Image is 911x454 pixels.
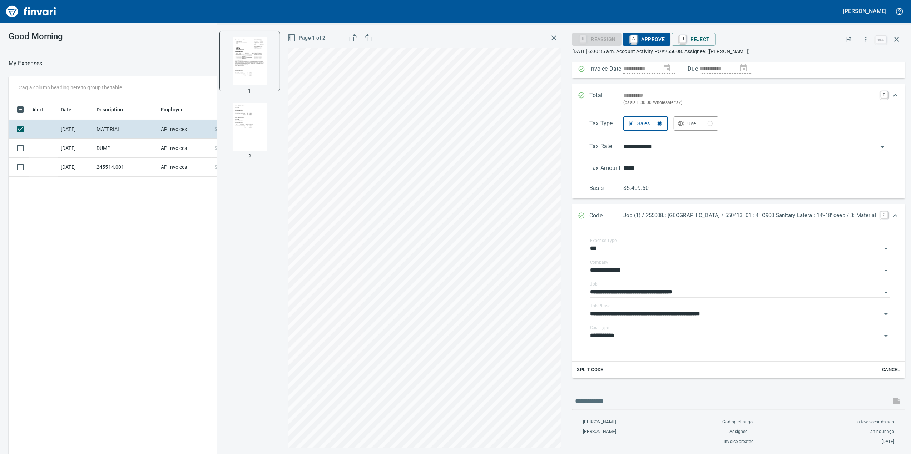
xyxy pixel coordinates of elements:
span: $ [214,126,217,133]
span: [PERSON_NAME] [583,428,616,435]
img: Page 2 [226,103,274,151]
span: Date [61,105,72,114]
span: Alert [32,105,44,114]
label: Job Phase [590,304,610,308]
p: (basis + $0.00 Wholesale tax) [623,99,876,106]
div: Sales [637,119,662,128]
span: Reject [678,33,709,45]
button: Open [877,142,887,152]
p: Total [589,91,623,106]
div: Expand [572,113,905,198]
button: Cancel [880,364,902,375]
h5: [PERSON_NAME] [843,7,886,15]
td: DUMP [94,139,158,158]
span: [DATE] [882,438,895,445]
div: Reassign [572,36,621,42]
p: Tax Type [589,119,623,131]
span: Coding changed [722,419,755,426]
p: [DATE] 6:00:35 am. Account Activity PO#255008. Assignee: ([PERSON_NAME]) [572,48,905,55]
div: Expand [572,228,905,378]
p: Tax Rate [589,142,623,152]
span: This records your message into the invoice and notifies anyone mentioned [888,393,905,410]
a: esc [876,36,886,44]
td: [DATE] [58,139,94,158]
div: Use [687,119,713,128]
p: Drag a column heading here to group the table [17,84,122,91]
button: Sales [623,116,668,131]
button: Open [881,287,891,297]
label: Cost Type [590,326,609,330]
p: Basis [589,184,623,192]
span: Description [96,105,133,114]
p: Code [589,211,623,221]
td: MATERIAL [94,120,158,139]
span: Description [96,105,123,114]
a: C [881,211,888,218]
label: Expense Type [590,238,617,243]
span: Alert [32,105,53,114]
span: $ [214,145,217,152]
button: Open [881,331,891,341]
span: Close invoice [874,31,905,48]
a: R [679,35,686,43]
p: 1 [248,87,251,95]
td: [DATE] [58,120,94,139]
button: Flag [841,31,857,47]
label: Job [590,282,598,286]
h3: Good Morning [9,31,236,41]
p: $5,409.60 [623,184,657,192]
button: Split Code [575,364,605,375]
button: RReject [672,33,715,46]
span: Split Code [577,366,603,374]
span: a few seconds ago [857,419,895,426]
span: an hour ago [870,428,895,435]
td: AP Invoices [158,158,212,177]
span: $ [214,163,217,171]
td: AP Invoices [158,139,212,158]
button: Open [881,244,891,254]
p: 2 [248,152,251,161]
button: Open [881,266,891,276]
td: 245514.001 [94,158,158,177]
img: Finvari [4,3,58,20]
span: Assigned [729,428,748,435]
td: [DATE] [58,158,94,177]
button: Open [881,309,891,319]
span: Employee [161,105,184,114]
button: Use [674,116,718,131]
button: More [858,31,874,47]
label: Company [590,260,609,264]
div: Expand [572,84,905,113]
td: AP Invoices [158,120,212,139]
span: Invoice created [724,438,754,445]
p: My Expenses [9,59,43,68]
span: Cancel [881,366,901,374]
p: Tax Amount [589,164,623,172]
span: Page 1 of 2 [289,34,326,42]
span: Employee [161,105,193,114]
button: [PERSON_NAME] [842,6,888,17]
a: T [881,91,888,98]
span: [PERSON_NAME] [583,419,616,426]
span: Approve [629,33,665,45]
a: A [630,35,637,43]
nav: breadcrumb [9,59,43,68]
button: AApprove [623,33,671,46]
p: Job (1) / 255008.: [GEOGRAPHIC_DATA] / 550413. 01.: 4" C900 Sanitary Lateral: 14'-18' deep / 3: M... [623,211,876,220]
button: Page 1 of 2 [286,31,328,45]
img: Page 1 [226,37,274,85]
span: Date [61,105,81,114]
div: Expand [572,204,905,228]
